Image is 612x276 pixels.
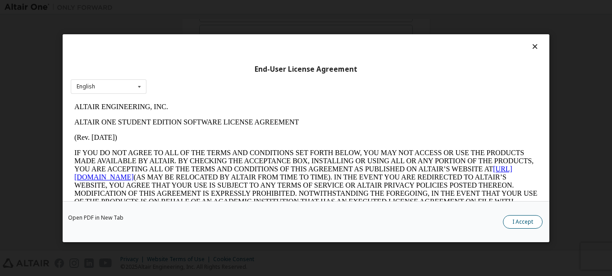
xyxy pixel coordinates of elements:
p: This Altair One Student Edition Software License Agreement (“Agreement”) is between Altair Engine... [4,122,467,154]
p: IF YOU DO NOT AGREE TO ALL OF THE TERMS AND CONDITIONS SET FORTH BELOW, YOU MAY NOT ACCESS OR USE... [4,50,467,115]
div: English [77,84,95,89]
a: [URL][DOMAIN_NAME] [4,66,442,82]
p: ALTAIR ONE STUDENT EDITION SOFTWARE LICENSE AGREEMENT [4,19,467,27]
p: (Rev. [DATE]) [4,34,467,42]
div: End-User License Agreement [71,64,541,74]
a: Open PDF in New Tab [68,215,123,220]
p: ALTAIR ENGINEERING, INC. [4,4,467,12]
button: I Accept [503,215,543,228]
